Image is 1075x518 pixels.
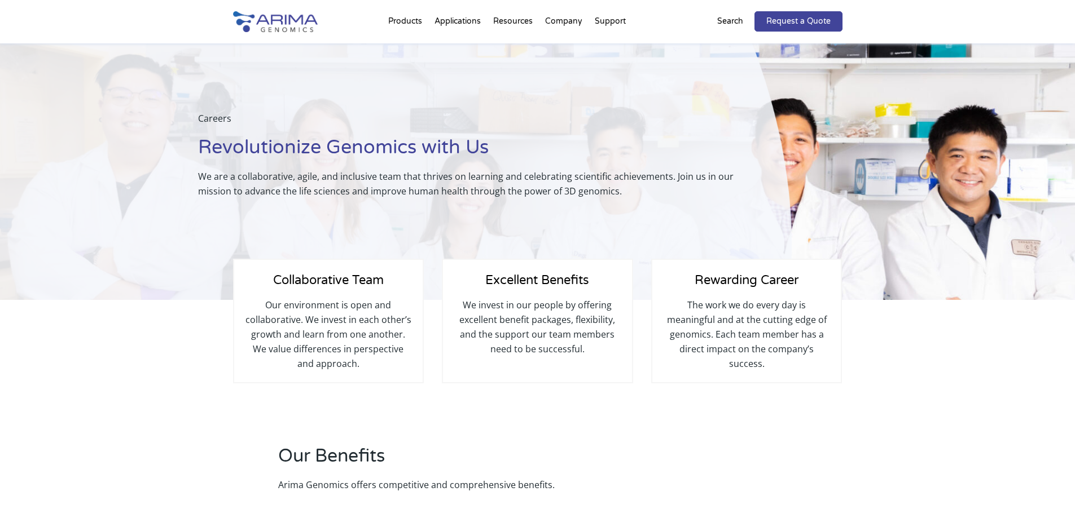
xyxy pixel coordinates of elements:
[278,477,682,492] p: Arima Genomics offers competitive and comprehensive benefits.
[278,444,682,477] h2: Our Benefits
[695,273,798,287] span: Rewarding Career
[717,14,743,29] p: Search
[198,135,764,169] h1: Revolutionize Genomics with Us
[454,298,620,356] p: We invest in our people by offering excellent benefit packages, flexibility, and the support our ...
[273,273,384,287] span: Collaborative Team
[664,298,830,371] p: The work we do every day is meaningful and at the cutting edge of genomics. Each team member has ...
[198,111,764,135] p: Careers
[233,11,318,32] img: Arima-Genomics-logo
[245,298,411,371] p: Our environment is open and collaborative. We invest in each other’s growth and learn from one an...
[485,273,589,287] span: Excellent Benefits
[754,11,843,32] a: Request a Quote
[198,169,764,198] p: We are a collaborative, agile, and inclusive team that thrives on learning and celebrating scient...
